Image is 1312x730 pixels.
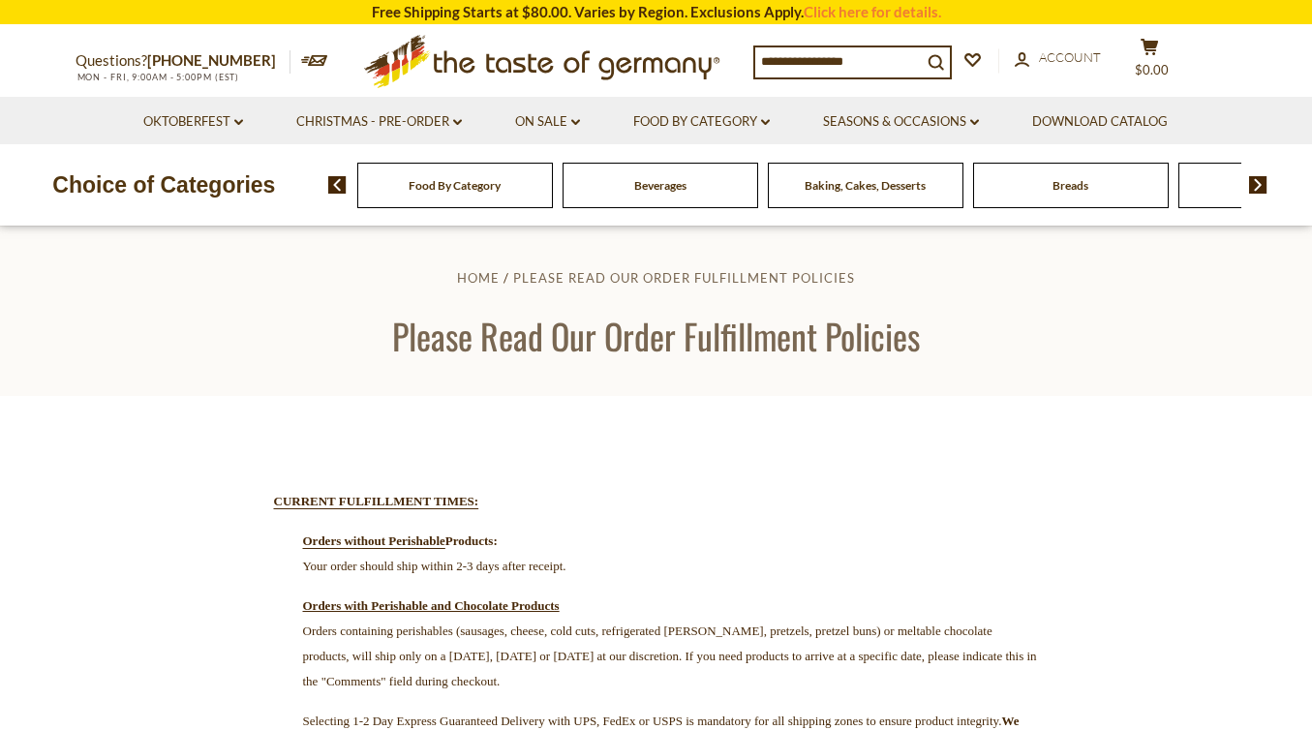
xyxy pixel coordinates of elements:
[805,178,926,193] a: Baking, Cakes, Desserts
[1135,62,1169,77] span: $0.00
[1032,111,1168,133] a: Download Catalog
[1015,47,1101,69] a: Account
[409,178,501,193] a: Food By Category
[303,624,1037,688] span: Orders containing perishables (sausages, cheese, cold cuts, refrigerated [PERSON_NAME], pretzels,...
[303,559,566,573] span: Your order should ship within 2-3 days after receipt.
[60,314,1252,357] h1: Please Read Our Order Fulfillment Policies
[76,72,240,82] span: MON - FRI, 9:00AM - 5:00PM (EST)
[143,111,243,133] a: Oktoberfest
[513,270,855,286] a: Please Read Our Order Fulfillment Policies
[76,48,290,74] p: Questions?
[823,111,979,133] a: Seasons & Occasions
[634,178,687,193] a: Beverages
[804,3,941,20] a: Click here for details.
[1121,38,1179,86] button: $0.00
[515,111,580,133] a: On Sale
[328,176,347,194] img: previous arrow
[1053,178,1088,193] a: Breads
[296,111,462,133] a: Christmas - PRE-ORDER
[303,598,560,613] span: Orders with Perishable and Chocolate Products
[1039,49,1101,65] span: Account
[633,111,770,133] a: Food By Category
[147,51,276,69] a: [PHONE_NUMBER]
[457,270,500,286] a: Home
[1249,176,1267,194] img: next arrow
[445,533,498,548] strong: Products:
[303,533,445,548] strong: Orders without Perishable
[274,494,479,508] strong: CURRENT FULFILLMENT TIMES:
